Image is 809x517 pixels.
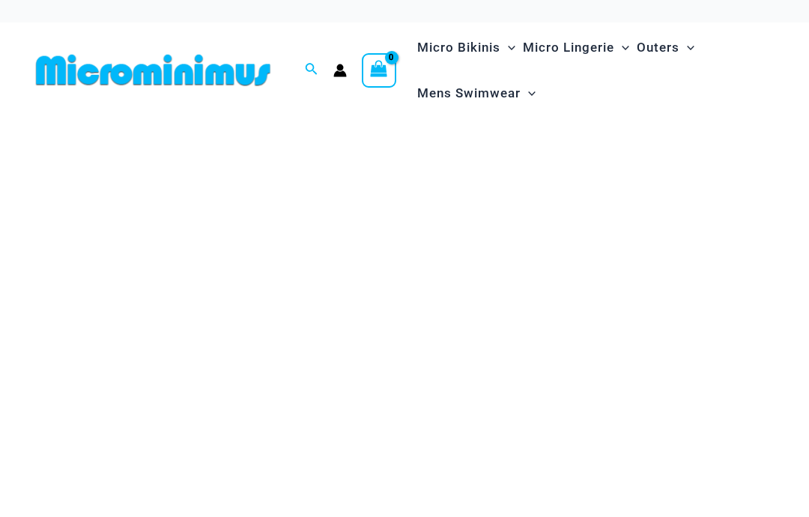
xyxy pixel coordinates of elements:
[417,74,521,112] span: Mens Swimwear
[305,61,318,79] a: Search icon link
[413,25,519,70] a: Micro BikinisMenu ToggleMenu Toggle
[413,70,539,116] a: Mens SwimwearMenu ToggleMenu Toggle
[411,22,779,118] nav: Site Navigation
[614,28,629,67] span: Menu Toggle
[633,25,698,70] a: OutersMenu ToggleMenu Toggle
[679,28,694,67] span: Menu Toggle
[637,28,679,67] span: Outers
[362,53,396,88] a: View Shopping Cart, empty
[417,28,500,67] span: Micro Bikinis
[523,28,614,67] span: Micro Lingerie
[30,53,276,87] img: MM SHOP LOGO FLAT
[333,64,347,77] a: Account icon link
[519,25,633,70] a: Micro LingerieMenu ToggleMenu Toggle
[500,28,515,67] span: Menu Toggle
[521,74,536,112] span: Menu Toggle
